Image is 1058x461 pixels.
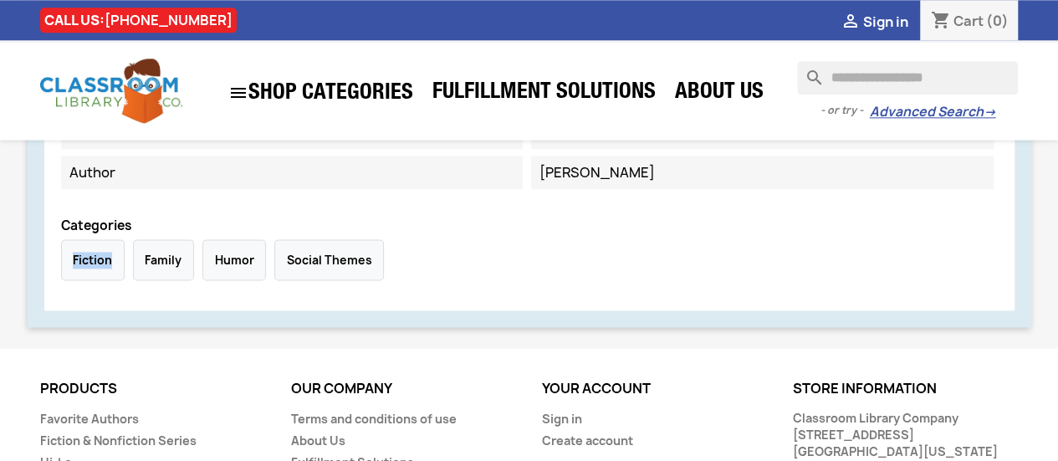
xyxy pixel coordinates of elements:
[274,239,384,280] div: Social Themes
[61,156,524,189] dt: Author
[202,239,266,280] div: Humor
[840,13,907,31] a:  Sign in
[133,239,194,280] div: Family
[793,382,1019,397] p: Store information
[291,382,517,397] p: Our company
[105,11,233,29] a: [PHONE_NUMBER]
[61,239,125,280] div: Fiction
[40,59,182,123] img: Classroom Library Company
[61,219,1002,233] p: Categories
[797,61,1018,95] input: Search
[40,411,139,427] a: Favorite Authors
[862,13,907,31] span: Sign in
[40,382,266,397] p: Products
[820,102,869,119] span: - or try -
[542,379,651,397] a: Your account
[40,433,197,448] a: Fiction & Nonfiction Series
[542,411,582,427] a: Sign in
[840,13,860,33] i: 
[542,433,633,448] a: Create account
[869,104,995,120] a: Advanced Search→
[797,61,817,81] i: search
[40,8,237,33] div: CALL US:
[424,77,664,110] a: Fulfillment Solutions
[228,83,248,103] i: 
[953,12,983,30] span: Cart
[291,433,345,448] a: About Us
[930,12,950,32] i: shopping_cart
[291,411,457,427] a: Terms and conditions of use
[983,104,995,120] span: →
[985,12,1008,30] span: (0)
[531,156,994,189] dd: [PERSON_NAME]
[667,77,772,110] a: About Us
[220,74,422,111] a: SHOP CATEGORIES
